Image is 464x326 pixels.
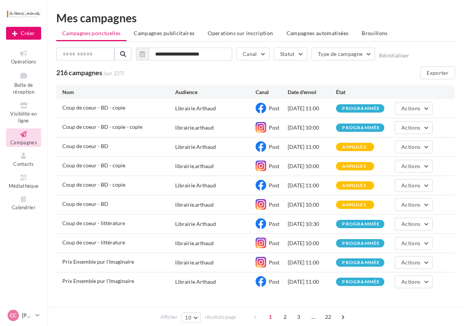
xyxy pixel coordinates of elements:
[175,182,216,189] div: Librairie Arthaud
[395,121,433,134] button: Actions
[401,221,420,227] span: Actions
[160,314,177,321] span: Afficher
[6,27,41,40] div: Nouvelle campagne
[10,139,37,145] span: Campagnes
[288,259,336,266] div: [DATE] 11:00
[6,193,41,212] a: Calendrier
[362,30,388,36] span: Brouillons
[395,275,433,288] button: Actions
[56,12,455,23] div: Mes campagnes
[12,204,35,210] span: Calendrier
[279,311,291,323] span: 2
[208,30,273,36] span: Operations sur inscription
[175,124,214,131] div: librairie.arthaud
[269,105,279,111] span: Post
[288,162,336,170] div: [DATE] 10:00
[6,100,41,125] a: Visibilité en ligne
[6,27,41,40] button: Créer
[6,48,41,66] a: Opérations
[205,314,236,321] span: résultats/page
[311,48,375,60] button: Type de campagne
[401,163,420,169] span: Actions
[9,183,39,189] span: Médiathèque
[401,182,420,188] span: Actions
[401,278,420,285] span: Actions
[288,124,336,131] div: [DATE] 10:00
[62,104,125,111] span: Coup de coeur - BD - copie
[342,164,366,169] div: annulée
[288,105,336,112] div: [DATE] 11:00
[10,312,17,319] span: CC
[342,202,366,207] div: annulée
[342,145,366,150] div: annulée
[62,201,108,207] span: Coup de coeur - BD
[175,201,214,209] div: librairie.arthaud
[395,198,433,211] button: Actions
[62,124,142,130] span: Coup de coeur - BD - copie - copie
[62,88,175,96] div: Nom
[395,237,433,250] button: Actions
[269,144,279,150] span: Post
[322,311,335,323] span: 22
[293,311,305,323] span: 3
[264,311,276,323] span: 1
[401,201,420,208] span: Actions
[288,220,336,228] div: [DATE] 10:30
[342,222,380,227] div: programmée
[175,143,216,151] div: Librairie Arthaud
[269,201,279,208] span: Post
[6,150,41,168] a: Contacts
[269,278,279,285] span: Post
[175,162,214,170] div: librairie.arthaud
[182,312,201,323] button: 10
[6,128,41,147] a: Campagnes
[401,144,420,150] span: Actions
[269,182,279,188] span: Post
[62,181,125,188] span: Coup de coeur - BD - copie
[175,259,214,266] div: librairie.arthaud
[342,125,380,130] div: programmée
[288,201,336,209] div: [DATE] 10:00
[269,240,279,246] span: Post
[307,311,319,323] span: ...
[62,258,134,265] span: Prix Ensemble pur l'Imaginaire
[11,59,36,65] span: Opérations
[395,218,433,230] button: Actions
[269,259,279,266] span: Post
[134,30,194,36] span: Campagnes publicitaires
[6,172,41,190] a: Médiathèque
[103,70,124,77] span: (sur 227)
[420,66,455,79] button: Exporter
[175,88,256,96] div: Audience
[175,220,216,228] div: Librairie Arthaud
[269,124,279,131] span: Post
[62,143,108,149] span: Coup de coeur - BD
[342,280,380,284] div: programmée
[395,179,433,192] button: Actions
[13,161,34,167] span: Contacts
[269,163,279,169] span: Post
[288,182,336,189] div: [DATE] 11:00
[288,88,336,96] div: Date d'envoi
[379,53,409,59] button: Réinitialiser
[22,312,32,319] p: [PERSON_NAME]
[395,160,433,173] button: Actions
[6,69,41,97] a: Boîte de réception
[256,88,288,96] div: Canal
[342,260,380,265] div: programmée
[269,221,279,227] span: Post
[56,68,102,77] span: 216 campagnes
[10,111,37,124] span: Visibilité en ligne
[185,315,191,321] span: 10
[401,240,420,246] span: Actions
[342,106,380,111] div: programmée
[342,183,366,188] div: annulée
[336,88,384,96] div: État
[288,143,336,151] div: [DATE] 11:00
[175,105,216,112] div: Librairie Arthaud
[13,82,34,95] span: Boîte de réception
[236,48,270,60] button: Canal
[175,239,214,247] div: librairie.arthaud
[395,256,433,269] button: Actions
[288,278,336,286] div: [DATE] 11:00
